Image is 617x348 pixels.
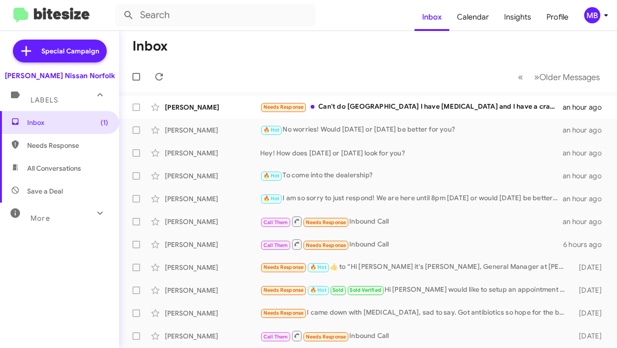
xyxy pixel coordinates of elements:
button: MB [576,7,607,23]
div: [PERSON_NAME] [165,240,260,249]
span: 🔥 Hot [310,264,326,270]
span: » [534,71,539,83]
span: Needs Response [306,242,346,248]
div: [PERSON_NAME] [165,125,260,135]
h1: Inbox [132,39,168,54]
div: an hour ago [563,194,609,204]
span: Special Campaign [41,46,99,56]
div: an hour ago [563,217,609,226]
span: 🔥 Hot [263,173,280,179]
div: [DATE] [570,286,609,295]
div: Inbound Call [260,330,570,342]
span: More [30,214,50,223]
div: [PERSON_NAME] [165,148,260,158]
div: Inbound Call [260,238,563,250]
button: Previous [512,67,529,87]
a: Insights [496,3,539,31]
span: Older Messages [539,72,600,82]
div: an hour ago [563,148,609,158]
div: [PERSON_NAME] [165,217,260,226]
span: Needs Response [263,287,304,293]
div: Inbound Call [260,215,563,227]
span: Needs Response [263,104,304,110]
div: Can't do [GEOGRAPHIC_DATA] I have [MEDICAL_DATA] and I have a cracked spine [260,102,563,113]
div: [PERSON_NAME] Nissan Norfolk [5,71,115,81]
span: Call Them [263,334,288,340]
span: Labels [30,96,58,104]
div: Hi [PERSON_NAME] would like to setup an appointment for [DATE] morning to rebook at the 2023 outl... [260,285,570,296]
span: Save a Deal [27,186,63,196]
span: 🔥 Hot [310,287,326,293]
a: Inbox [415,3,449,31]
span: Needs Response [306,219,346,225]
button: Next [528,67,606,87]
div: [PERSON_NAME] [165,102,260,112]
div: I came down with [MEDICAL_DATA], sad to say. Got antibiotics so hope for the best. Plus, I am loo... [260,307,570,318]
div: [PERSON_NAME] [165,194,260,204]
a: Calendar [449,3,496,31]
div: [PERSON_NAME] [165,286,260,295]
span: Needs Response [306,334,346,340]
span: Needs Response [263,310,304,316]
span: Sold Verified [350,287,381,293]
span: All Conversations [27,164,81,173]
span: (1) [101,118,108,127]
div: Hey! How does [DATE] or [DATE] look for you? [260,148,563,158]
div: an hour ago [563,171,609,181]
span: 🔥 Hot [263,127,280,133]
span: Needs Response [263,264,304,270]
div: [PERSON_NAME] [165,308,260,318]
div: ​👍​ to “ Hi [PERSON_NAME] it's [PERSON_NAME], General Manager at [PERSON_NAME] Nissan of [GEOGRAP... [260,262,570,273]
span: Inbox [27,118,108,127]
a: Profile [539,3,576,31]
a: Special Campaign [13,40,107,62]
span: « [518,71,523,83]
div: [PERSON_NAME] [165,263,260,272]
div: No worries! Would [DATE] or [DATE] be better for you? [260,124,563,135]
div: [DATE] [570,263,609,272]
div: an hour ago [563,102,609,112]
nav: Page navigation example [513,67,606,87]
span: Needs Response [27,141,108,150]
span: 🔥 Hot [263,195,280,202]
div: [DATE] [570,308,609,318]
span: Call Them [263,219,288,225]
div: [DATE] [570,331,609,341]
div: [PERSON_NAME] [165,331,260,341]
span: Call Them [263,242,288,248]
div: To come into the dealership? [260,170,563,181]
div: MB [584,7,600,23]
input: Search [115,4,315,27]
div: [PERSON_NAME] [165,171,260,181]
div: an hour ago [563,125,609,135]
div: 6 hours ago [563,240,609,249]
span: Sold [333,287,344,293]
div: I am so sorry to just respond! We are here until 8pm [DATE] or would [DATE] be better for you? [260,193,563,204]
